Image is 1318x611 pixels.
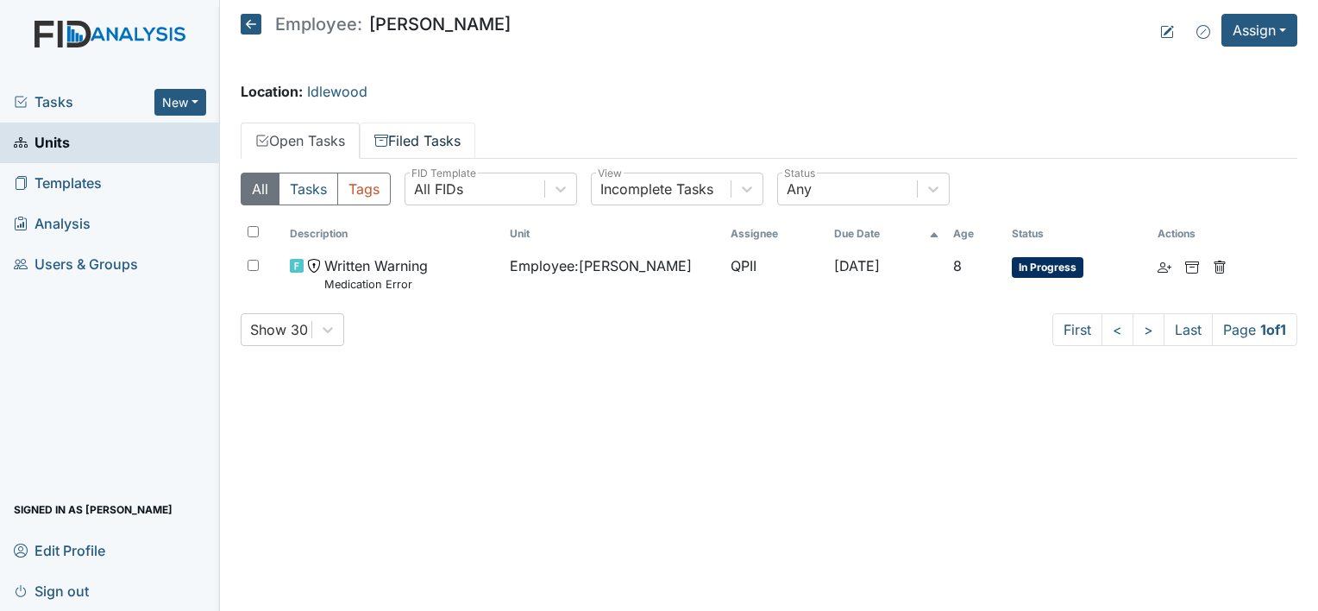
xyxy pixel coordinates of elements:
[724,219,828,249] th: Assignee
[1164,313,1213,346] a: Last
[1052,313,1297,346] nav: task-pagination
[1133,313,1164,346] a: >
[14,170,102,197] span: Templates
[1213,255,1227,276] a: Delete
[1151,219,1237,249] th: Actions
[241,83,303,100] strong: Location:
[414,179,463,199] div: All FIDs
[1212,313,1297,346] span: Page
[307,83,367,100] a: Idlewood
[14,251,138,278] span: Users & Groups
[1260,321,1286,338] strong: 1 of 1
[1005,219,1150,249] th: Toggle SortBy
[953,257,962,274] span: 8
[14,496,173,523] span: Signed in as [PERSON_NAME]
[360,123,475,159] a: Filed Tasks
[241,173,1297,346] div: Open Tasks
[154,89,206,116] button: New
[283,219,503,249] th: Toggle SortBy
[275,16,362,33] span: Employee:
[14,91,154,112] a: Tasks
[1101,313,1133,346] a: <
[787,179,812,199] div: Any
[827,219,946,249] th: Toggle SortBy
[250,319,308,340] div: Show 30
[337,173,391,205] button: Tags
[324,255,428,293] span: Written Warning Medication Error
[600,179,713,199] div: Incomplete Tasks
[503,219,723,249] th: Toggle SortBy
[510,255,692,276] span: Employee : [PERSON_NAME]
[241,123,360,159] a: Open Tasks
[279,173,338,205] button: Tasks
[1185,255,1199,276] a: Archive
[1052,313,1102,346] a: First
[946,219,1005,249] th: Toggle SortBy
[724,249,828,299] td: QPII
[14,211,91,237] span: Analysis
[14,129,70,156] span: Units
[1012,257,1083,278] span: In Progress
[241,173,391,205] div: Type filter
[324,276,428,293] small: Medication Error
[14,577,89,604] span: Sign out
[248,226,259,237] input: Toggle All Rows Selected
[1221,14,1297,47] button: Assign
[241,14,511,35] h5: [PERSON_NAME]
[241,173,279,205] button: All
[834,257,880,274] span: [DATE]
[14,537,105,564] span: Edit Profile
